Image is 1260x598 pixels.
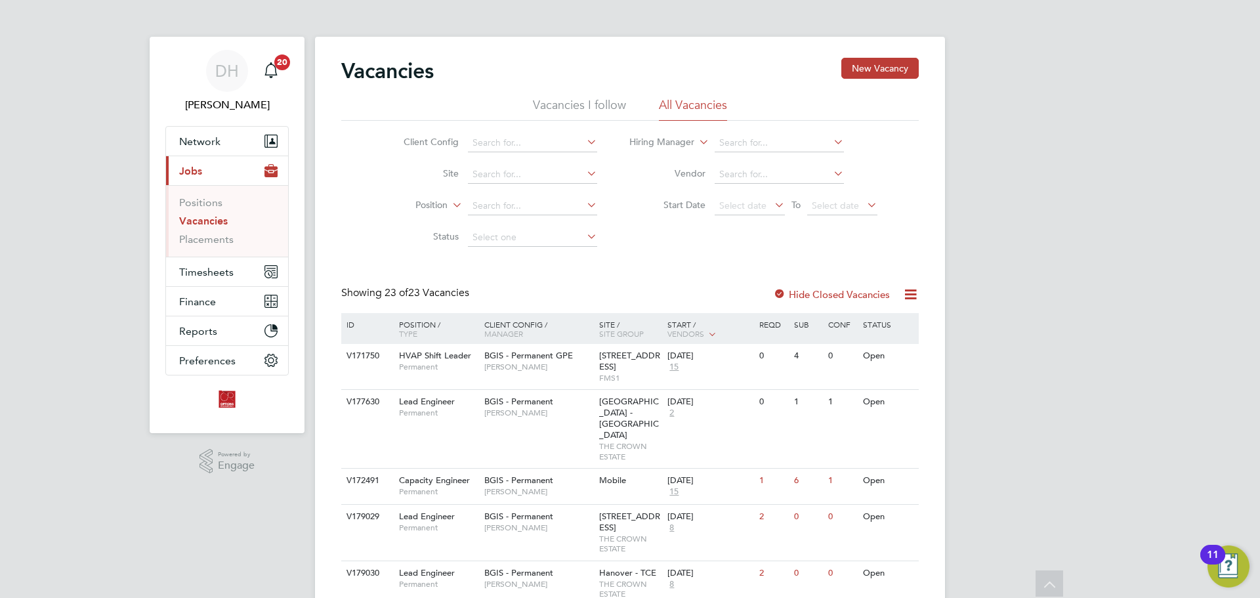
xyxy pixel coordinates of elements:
[791,344,825,368] div: 4
[484,408,593,418] span: [PERSON_NAME]
[258,50,284,92] a: 20
[165,389,289,410] a: Go to home page
[484,579,593,589] span: [PERSON_NAME]
[468,228,597,247] input: Select one
[667,511,753,523] div: [DATE]
[341,286,472,300] div: Showing
[399,486,478,497] span: Permanent
[667,523,676,534] span: 8
[468,134,597,152] input: Search for...
[825,505,859,529] div: 0
[599,373,661,383] span: FMS1
[399,350,471,361] span: HVAP Shift Leader
[484,567,553,578] span: BGIS - Permanent
[218,449,255,460] span: Powered by
[150,37,304,433] nav: Main navigation
[599,567,656,578] span: Hanover - TCE
[385,286,408,299] span: 23 of
[825,390,859,414] div: 1
[179,196,222,209] a: Positions
[389,313,481,345] div: Position /
[343,505,389,529] div: V179029
[399,475,470,486] span: Capacity Engineer
[484,511,553,522] span: BGIS - Permanent
[719,200,766,211] span: Select date
[860,313,917,335] div: Status
[343,561,389,586] div: V179030
[756,469,790,493] div: 1
[341,58,434,84] h2: Vacancies
[343,390,389,414] div: V177630
[166,287,288,316] button: Finance
[860,561,917,586] div: Open
[343,469,389,493] div: V172491
[841,58,919,79] button: New Vacancy
[860,505,917,529] div: Open
[166,127,288,156] button: Network
[791,561,825,586] div: 0
[383,136,459,148] label: Client Config
[179,295,216,308] span: Finance
[383,230,459,242] label: Status
[484,328,523,339] span: Manager
[343,313,389,335] div: ID
[599,475,626,486] span: Mobile
[667,579,676,590] span: 8
[1207,555,1219,572] div: 11
[756,505,790,529] div: 2
[860,469,917,493] div: Open
[659,97,727,121] li: All Vacancies
[484,350,573,361] span: BGIS - Permanent GPE
[179,354,236,367] span: Preferences
[787,196,805,213] span: To
[630,167,705,179] label: Vendor
[399,408,478,418] span: Permanent
[484,523,593,533] span: [PERSON_NAME]
[484,486,593,497] span: [PERSON_NAME]
[166,185,288,257] div: Jobs
[599,396,659,440] span: [GEOGRAPHIC_DATA] - [GEOGRAPHIC_DATA]
[667,568,753,579] div: [DATE]
[756,561,790,586] div: 2
[791,390,825,414] div: 1
[343,344,389,368] div: V171750
[372,199,448,212] label: Position
[630,199,705,211] label: Start Date
[715,134,844,152] input: Search for...
[399,328,417,339] span: Type
[484,396,553,407] span: BGIS - Permanent
[667,328,704,339] span: Vendors
[399,523,478,533] span: Permanent
[825,469,859,493] div: 1
[218,460,255,471] span: Engage
[199,449,255,474] a: Powered byEngage
[599,350,660,372] span: [STREET_ADDRESS]
[825,561,859,586] div: 0
[812,200,859,211] span: Select date
[399,579,478,589] span: Permanent
[825,344,859,368] div: 0
[1207,545,1249,587] button: Open Resource Center, 11 new notifications
[484,362,593,372] span: [PERSON_NAME]
[399,362,478,372] span: Permanent
[399,567,455,578] span: Lead Engineer
[484,475,553,486] span: BGIS - Permanent
[166,257,288,286] button: Timesheets
[667,351,753,362] div: [DATE]
[791,505,825,529] div: 0
[791,313,825,335] div: Sub
[383,167,459,179] label: Site
[599,511,660,533] span: [STREET_ADDRESS]
[166,346,288,375] button: Preferences
[773,288,890,301] label: Hide Closed Vacancies
[166,316,288,345] button: Reports
[217,389,238,410] img: optionsresourcing-logo-retina.png
[179,165,202,177] span: Jobs
[667,396,753,408] div: [DATE]
[825,313,859,335] div: Conf
[791,469,825,493] div: 6
[860,390,917,414] div: Open
[179,266,234,278] span: Timesheets
[664,313,756,346] div: Start /
[481,313,596,345] div: Client Config /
